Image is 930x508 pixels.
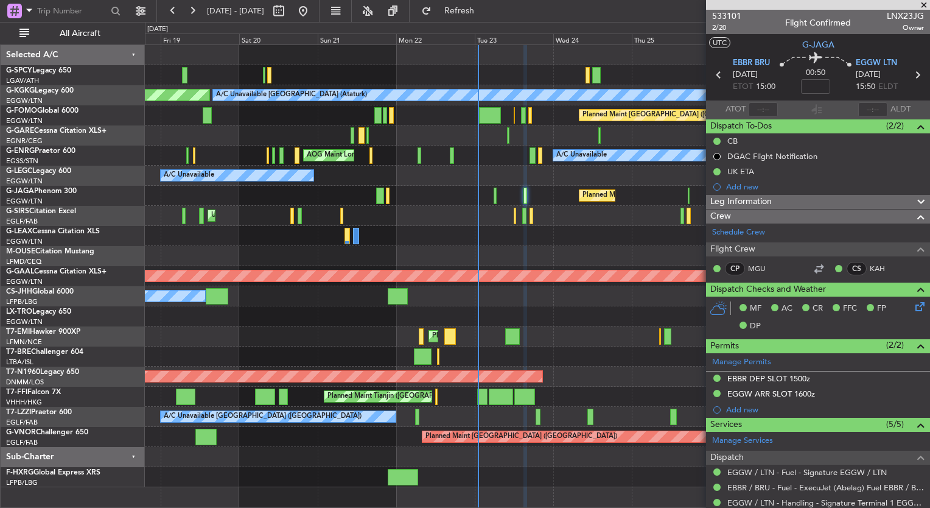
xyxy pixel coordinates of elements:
div: CP [725,262,745,275]
span: G-LEGC [6,168,32,175]
span: G-JAGA [6,188,34,195]
a: MGU [748,263,775,274]
button: Refresh [416,1,489,21]
span: FP [877,303,886,315]
span: Flight Crew [710,242,755,256]
div: A/C Unavailable [GEOGRAPHIC_DATA] ([GEOGRAPHIC_DATA]) [164,407,362,426]
span: [DATE] [733,69,758,81]
span: 2/20 [712,23,741,33]
a: EGGW/LTN [6,177,43,186]
span: ETOT [733,81,753,93]
a: DNMM/LOS [6,378,44,387]
div: Unplanned Maint [GEOGRAPHIC_DATA] ([GEOGRAPHIC_DATA]) [211,206,411,225]
a: EGLF/FAB [6,217,38,226]
div: AOG Maint London ([GEOGRAPHIC_DATA]) [307,146,443,164]
span: AC [781,303,792,315]
a: EGLF/FAB [6,418,38,427]
a: LTBA/ISL [6,358,33,367]
div: EBBR DEP SLOT 1500z [727,373,810,384]
a: LGAV/ATH [6,76,39,85]
div: Sat 20 [239,34,318,44]
div: Planned Maint Tianjin ([GEOGRAPHIC_DATA]) [327,387,469,406]
a: G-GAALCessna Citation XLS+ [6,268,107,275]
a: Manage Permits [712,356,771,369]
div: CB [727,136,738,146]
a: LX-TROLegacy 650 [6,308,71,316]
a: G-ENRGPraetor 600 [6,147,75,155]
div: A/C Unavailable [164,166,214,185]
a: EGGW / LTN - Fuel - Signature EGGW / LTN [727,467,887,478]
div: Flight Confirmed [785,16,851,29]
span: DP [750,320,761,333]
div: Mon 22 [396,34,475,44]
a: T7-N1960Legacy 650 [6,369,79,376]
div: Tue 23 [475,34,553,44]
a: EGGW/LTN [6,197,43,206]
span: F-HXRG [6,469,33,476]
a: G-LEAXCessna Citation XLS [6,228,100,235]
span: CR [813,303,823,315]
a: EGGW/LTN [6,116,43,125]
a: EGLF/FAB [6,438,38,447]
a: Schedule Crew [712,227,765,239]
span: G-SIRS [6,208,29,215]
span: (2/2) [886,339,904,351]
a: CS-JHHGlobal 6000 [6,288,74,295]
a: G-JAGAPhenom 300 [6,188,77,195]
a: LFMN/NCE [6,337,42,347]
a: F-HXRGGlobal Express XRS [6,469,100,476]
a: EGGW/LTN [6,277,43,286]
div: Fri 19 [161,34,239,44]
span: G-SPCY [6,67,32,74]
div: Planned Maint [GEOGRAPHIC_DATA] ([GEOGRAPHIC_DATA]) [582,186,774,205]
span: 00:50 [806,67,825,79]
a: M-OUSECitation Mustang [6,248,94,255]
a: Manage Services [712,435,773,447]
span: Dispatch To-Dos [710,119,772,133]
span: G-ENRG [6,147,35,155]
div: Add new [726,404,924,415]
span: T7-EMI [6,328,30,336]
span: MF [750,303,761,315]
span: CS-JHH [6,288,32,295]
button: UTC [709,37,730,48]
span: T7-LZZI [6,409,31,416]
div: Add new [726,182,924,192]
span: EBBR BRU [733,57,770,69]
button: All Aircraft [13,24,132,43]
a: T7-FFIFalcon 7X [6,389,61,396]
a: G-SIRSCitation Excel [6,208,76,215]
span: G-KGKG [6,87,35,94]
div: [DATE] [147,24,168,35]
span: G-GAAL [6,268,34,275]
span: T7-N1960 [6,369,40,376]
div: UK ETA [727,166,754,177]
span: Owner [887,23,924,33]
a: G-KGKGLegacy 600 [6,87,74,94]
a: EGGW/LTN [6,237,43,246]
span: Crew [710,210,731,224]
div: Thu 25 [632,34,710,44]
span: LNX23JG [887,10,924,23]
div: Planned Maint [GEOGRAPHIC_DATA] ([GEOGRAPHIC_DATA]) [582,106,774,124]
span: EGGW LTN [856,57,897,69]
span: ALDT [890,104,911,116]
div: Sun 21 [318,34,396,44]
div: DGAC Flight Notification [727,151,817,161]
span: Dispatch Checks and Weather [710,283,826,297]
span: FFC [843,303,857,315]
a: G-FOMOGlobal 6000 [6,107,79,115]
span: (5/5) [886,418,904,431]
span: G-JAGA [802,38,834,51]
a: G-SPCYLegacy 650 [6,67,71,74]
span: All Aircraft [32,29,128,38]
span: T7-FFI [6,389,27,396]
a: LFMD/CEQ [6,257,41,266]
div: A/C Unavailable [GEOGRAPHIC_DATA] (Ataturk) [216,86,367,104]
span: Services [710,418,742,432]
span: 15:00 [756,81,775,93]
a: LFPB/LBG [6,297,38,306]
div: EGGW ARR SLOT 1600z [727,389,815,399]
div: A/C Unavailable [556,146,607,164]
span: T7-BRE [6,348,31,356]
